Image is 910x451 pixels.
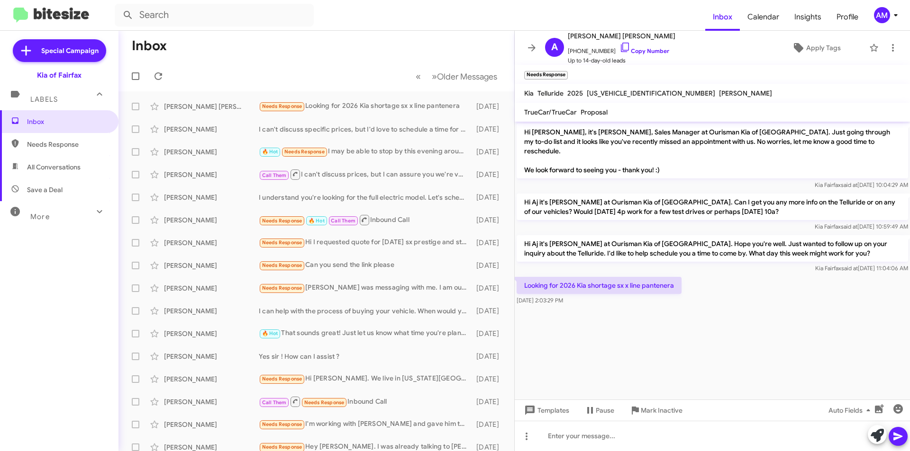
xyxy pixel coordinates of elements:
[262,103,302,109] span: Needs Response
[27,117,108,126] span: Inbox
[304,399,345,406] span: Needs Response
[472,215,507,225] div: [DATE]
[164,283,259,293] div: [PERSON_NAME]
[517,124,908,178] p: Hi [PERSON_NAME], it's [PERSON_NAME], Sales Manager at Ourisman Kia of [GEOGRAPHIC_DATA]. Just go...
[259,306,472,316] div: I can help with the process of buying your vehicle. When would you like to visit the dealership t...
[866,7,900,23] button: AM
[259,168,472,180] div: I can't discuss prices, but I can assure you we're very interested in buying your Stinger. Would ...
[587,89,715,97] span: [US_VEHICLE_IDENTIFICATION_NUMBER]
[259,237,472,248] div: Hi I requested quote for [DATE] sx prestige and still waiting the price. Thank you
[262,218,302,224] span: Needs Response
[164,102,259,111] div: [PERSON_NAME] [PERSON_NAME]
[705,3,740,31] a: Inbox
[472,193,507,202] div: [DATE]
[262,172,287,178] span: Call Them
[472,170,507,179] div: [DATE]
[815,265,908,272] span: Kia Fairfax [DATE] 11:04:06 AM
[472,261,507,270] div: [DATE]
[164,420,259,429] div: [PERSON_NAME]
[841,181,857,188] span: said at
[416,71,421,82] span: «
[259,124,472,134] div: I can't discuss specific prices, but I'd love to schedule a time for you to visit and evaluate yo...
[551,40,558,55] span: A
[259,328,472,339] div: That sounds great! Just let us know what time you're planning to arrive, and we'll be ready to as...
[426,67,503,86] button: Next
[537,89,564,97] span: Telluride
[740,3,787,31] span: Calendar
[37,71,82,80] div: Kia of Fairfax
[472,283,507,293] div: [DATE]
[259,419,472,430] div: I'm working with [PERSON_NAME] and gave him that info.
[262,330,278,336] span: 🔥 Hot
[262,285,302,291] span: Needs Response
[524,89,534,97] span: Kia
[164,238,259,248] div: [PERSON_NAME]
[472,306,507,316] div: [DATE]
[164,306,259,316] div: [PERSON_NAME]
[828,402,874,419] span: Auto Fields
[787,3,829,31] a: Insights
[874,7,890,23] div: AM
[596,402,614,419] span: Pause
[568,42,675,56] span: [PHONE_NUMBER]
[432,71,437,82] span: »
[641,402,682,419] span: Mark Inactive
[262,239,302,246] span: Needs Response
[331,218,355,224] span: Call Them
[259,283,472,293] div: [PERSON_NAME] was messaging with me. I am out of state. I advised [PERSON_NAME] that I wanted to ...
[517,194,908,220] p: Hi Aj it's [PERSON_NAME] at Ourisman Kia of [GEOGRAPHIC_DATA]. Can I get you any more info on the...
[472,102,507,111] div: [DATE]
[437,71,497,82] span: Older Messages
[27,185,63,195] span: Save a Deal
[821,402,882,419] button: Auto Fields
[164,397,259,407] div: [PERSON_NAME]
[259,101,472,112] div: Looking for 2026 Kia shortage sx x line pantenera
[472,397,507,407] div: [DATE]
[164,352,259,361] div: [PERSON_NAME]
[13,39,106,62] a: Special Campaign
[262,444,302,450] span: Needs Response
[568,30,675,42] span: [PERSON_NAME] [PERSON_NAME]
[829,3,866,31] a: Profile
[815,181,908,188] span: Kia Fairfax [DATE] 10:04:29 AM
[262,376,302,382] span: Needs Response
[30,95,58,104] span: Labels
[767,39,864,56] button: Apply Tags
[719,89,772,97] span: [PERSON_NAME]
[472,124,507,134] div: [DATE]
[164,374,259,384] div: [PERSON_NAME]
[164,170,259,179] div: [PERSON_NAME]
[522,402,569,419] span: Templates
[115,4,314,27] input: Search
[132,38,167,53] h1: Inbox
[27,162,81,172] span: All Conversations
[806,39,841,56] span: Apply Tags
[517,297,563,304] span: [DATE] 2:03:29 PM
[164,124,259,134] div: [PERSON_NAME]
[524,108,577,116] span: TrueCar/TrueCar
[568,56,675,65] span: Up to 14-day-old leads
[841,265,858,272] span: said at
[262,149,278,155] span: 🔥 Hot
[841,223,857,230] span: said at
[259,214,472,226] div: Inbound Call
[517,235,908,262] p: Hi Aj it's [PERSON_NAME] at Ourisman Kia of [GEOGRAPHIC_DATA]. Hope you're well. Just wanted to f...
[472,374,507,384] div: [DATE]
[517,277,682,294] p: Looking for 2026 Kia shortage sx x line pantenera
[259,260,472,271] div: Can you send the link please
[41,46,99,55] span: Special Campaign
[262,421,302,427] span: Needs Response
[164,261,259,270] div: [PERSON_NAME]
[259,146,472,157] div: I may be able to stop by this evening around 6pm if you have availability.
[567,89,583,97] span: 2025
[472,352,507,361] div: [DATE]
[577,402,622,419] button: Pause
[30,212,50,221] span: More
[259,373,472,384] div: Hi [PERSON_NAME]. We live in [US_STATE][GEOGRAPHIC_DATA], so just stopping by is not a reasonable...
[581,108,608,116] span: Proposal
[164,147,259,157] div: [PERSON_NAME]
[259,396,472,407] div: Inbound Call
